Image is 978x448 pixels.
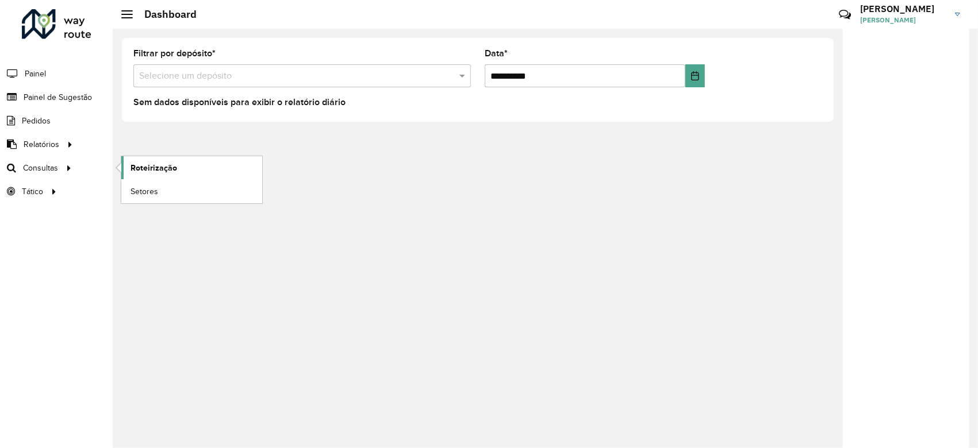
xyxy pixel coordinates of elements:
span: Painel de Sugestão [24,91,92,103]
span: Pedidos [22,115,51,127]
button: Choose Date [685,64,705,87]
span: Roteirização [131,162,177,174]
span: Setores [131,186,158,198]
span: Relatórios [24,138,59,150]
a: Setores [121,180,262,203]
span: Consultas [23,162,58,174]
a: Contato Rápido [833,2,857,27]
label: Filtrar por depósito [133,47,216,60]
span: Tático [22,186,43,198]
span: Painel [25,68,46,80]
label: Sem dados disponíveis para exibir o relatório diário [133,95,346,109]
a: Roteirização [121,156,262,179]
h3: [PERSON_NAME] [860,3,946,14]
label: Data [485,47,508,60]
span: [PERSON_NAME] [860,15,946,25]
h2: Dashboard [133,8,197,21]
